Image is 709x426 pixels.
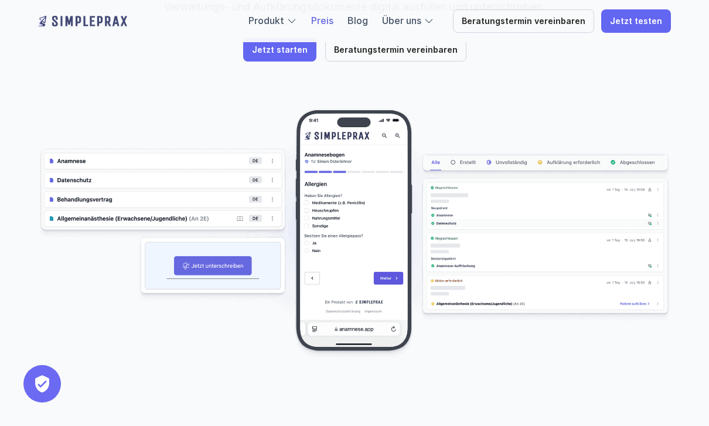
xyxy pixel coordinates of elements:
p: Beratungstermin vereinbaren [462,16,585,26]
p: Beratungstermin vereinbaren [334,45,458,55]
a: Blog [347,15,368,26]
a: Jetzt starten [243,38,316,62]
a: Preis [311,15,333,26]
img: Beispielscreenshots aus der Simpleprax Anwendung [38,108,671,360]
p: Jetzt testen [610,16,662,26]
p: Jetzt starten [252,45,308,55]
a: Produkt [248,15,284,26]
a: Beratungstermin vereinbaren [453,9,594,33]
a: Beratungstermin vereinbaren [325,38,466,62]
a: Jetzt testen [601,9,671,33]
a: Über uns [382,15,421,26]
